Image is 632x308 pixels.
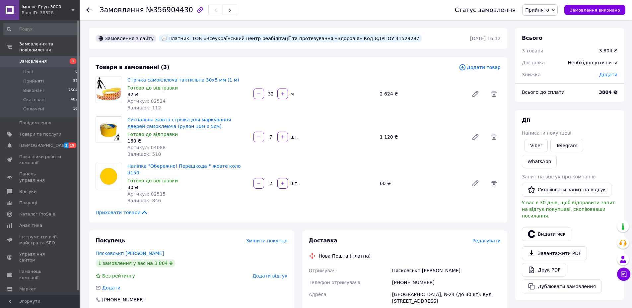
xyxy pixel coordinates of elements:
img: Наліпка "Обережно! Перешкода!" жовте коло d150 [96,163,122,189]
span: 7504 [68,88,78,93]
div: 30 ₴ [127,184,248,191]
a: Редагувати [469,87,482,100]
span: Прийнято [525,7,549,13]
span: Замовлення [19,58,47,64]
div: шт. [289,180,299,187]
span: Готово до відправки [127,178,178,183]
div: м [289,91,294,97]
img: Стрічка самоклеюча тактильна 30х5 мм (1 м) [96,77,122,103]
span: Залишок: 846 [127,198,161,203]
span: Редагувати [472,238,501,243]
button: Замовлення виконано [564,5,625,15]
div: Пясковськп [PERSON_NAME] [391,265,502,277]
span: Готово до відправки [127,85,178,91]
span: Замовлення та повідомлення [19,41,80,53]
div: Необхідно уточнити [564,55,621,70]
span: Написати покупцеві [522,130,571,136]
span: №356904430 [146,6,193,14]
span: Телефон отримувача [309,280,361,285]
div: Ваш ID: 38528 [22,10,80,16]
span: Управління сайтом [19,251,61,263]
span: Приховати товари [96,209,148,216]
div: [PHONE_NUMBER] [391,277,502,288]
span: Покупці [19,200,37,206]
div: Платник: ТОВ «Всеукраїнський центр реабілітації та протезування «Здоров’я» Код ЄДРПОУ 41529287 [159,34,422,42]
div: Замовлення з сайту [96,34,156,42]
span: Всього [522,35,542,41]
span: Додати товар [459,64,501,71]
span: Отримувач [309,268,336,273]
div: [GEOGRAPHIC_DATA], №24 (до 30 кг): вул. [STREET_ADDRESS] [391,288,502,307]
span: У вас є 30 днів, щоб відправити запит на відгук покупцеві, скопіювавши посилання. [522,200,615,218]
div: Повернутися назад [86,7,92,13]
span: 37 [73,78,78,84]
span: Імпекс-Груп 3000 [22,4,71,10]
span: Артикул: 04088 [127,145,166,150]
span: Інструменти веб-майстра та SEO [19,234,61,246]
span: Адреса [309,292,326,297]
span: Видалити [487,130,501,144]
a: Редагувати [469,177,482,190]
button: Видати чек [522,227,571,241]
span: [DEMOGRAPHIC_DATA] [19,143,68,149]
span: Оплачені [23,106,44,112]
span: Відгуки [19,189,36,195]
span: Замовлення виконано [570,8,620,13]
div: 160 ₴ [127,138,248,144]
div: 60 ₴ [377,179,466,188]
span: 0 [75,69,78,75]
div: 2 624 ₴ [377,89,466,98]
span: Видалити [487,87,501,100]
span: Панель управління [19,171,61,183]
div: 1 замовлення у вас на 3 804 ₴ [96,259,176,267]
a: Друк PDF [522,263,566,277]
div: Статус замовлення [455,7,516,13]
span: Артикул: 02524 [127,98,166,104]
span: Готово до відправки [127,132,178,137]
span: Товари в замовленні (3) [96,64,170,70]
span: Маркет [19,286,36,292]
span: Покупець [96,237,125,244]
a: Viber [525,139,548,152]
div: Нова Пошта (платна) [317,253,373,259]
span: Додати відгук [252,273,287,278]
time: [DATE] 16:12 [470,36,501,41]
span: Артикул: 02515 [127,191,166,197]
a: Наліпка "Обережно! Перешкода!" жовте коло d150 [127,163,241,175]
span: 482 [71,97,78,103]
span: Видалити [487,177,501,190]
a: Стрічка самоклеюча тактильна 30х5 мм (1 м) [127,77,239,83]
img: :speech_balloon: [162,36,167,41]
span: Залишок: 112 [127,105,161,110]
span: Нові [23,69,33,75]
span: Товари та послуги [19,131,61,137]
span: Запит на відгук про компанію [522,174,596,179]
span: 3 товари [522,48,543,53]
span: Додати [102,285,120,290]
span: 16 [73,106,78,112]
span: Аналітика [19,222,42,228]
span: Показники роботи компанії [19,154,61,166]
div: [PHONE_NUMBER] [102,296,145,303]
span: Всього до сплати [522,90,565,95]
span: Доставка [309,237,338,244]
div: 3 804 ₴ [599,47,617,54]
span: Залишок: 510 [127,152,161,157]
span: Змінити покупця [246,238,288,243]
a: Завантажити PDF [522,246,587,260]
span: Знижка [522,72,541,77]
a: Сигнальна жовта стрічка для маркування дверей самоклеюча (рулон 10м х 5см) [127,117,231,129]
span: 2 [63,143,69,148]
span: 1 [70,58,76,64]
span: 19 [69,143,76,148]
span: Прийняті [23,78,44,84]
a: Редагувати [469,130,482,144]
b: 3804 ₴ [599,90,617,95]
button: Чат з покупцем [617,268,630,281]
div: 82 ₴ [127,91,248,98]
div: шт. [289,134,299,140]
span: Доставка [522,60,545,65]
span: Виконані [23,88,44,93]
input: Пошук [3,23,78,35]
span: Повідомлення [19,120,51,126]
